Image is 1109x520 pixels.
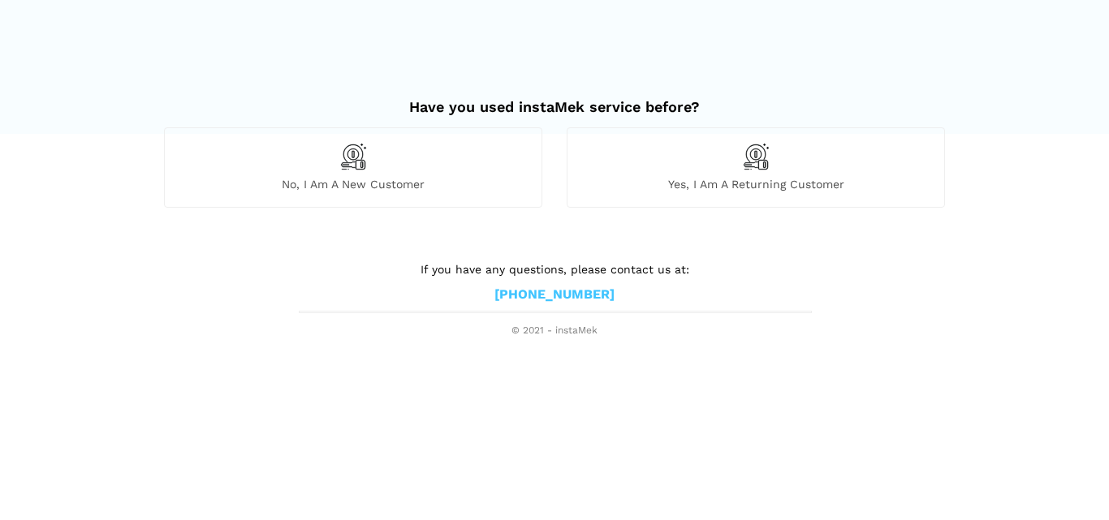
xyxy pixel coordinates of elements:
[567,177,944,191] span: Yes, I am a returning customer
[299,324,810,337] span: © 2021 - instaMek
[165,177,542,191] span: No, I am a new customer
[494,286,615,303] a: [PHONE_NUMBER]
[299,260,810,278] p: If you have any questions, please contact us at:
[164,82,945,116] h2: Have you used instaMek service before?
